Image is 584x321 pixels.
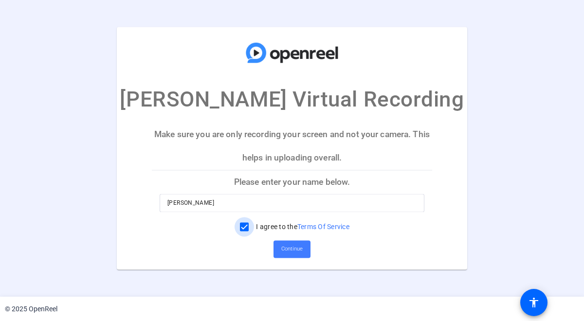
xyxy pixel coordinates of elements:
[167,197,417,209] input: Enter your name
[152,170,432,194] p: Please enter your name below.
[5,304,57,314] div: © 2025 OpenReel
[297,223,349,231] a: Terms Of Service
[254,222,349,232] label: I agree to the
[274,241,310,258] button: Continue
[528,297,540,308] mat-icon: accessibility
[243,36,341,69] img: company-logo
[120,83,464,115] p: [PERSON_NAME] Virtual Recording
[152,123,432,170] p: Make sure you are only recording your screen and not your camera. This helps in uploading overall.
[281,242,303,257] span: Continue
